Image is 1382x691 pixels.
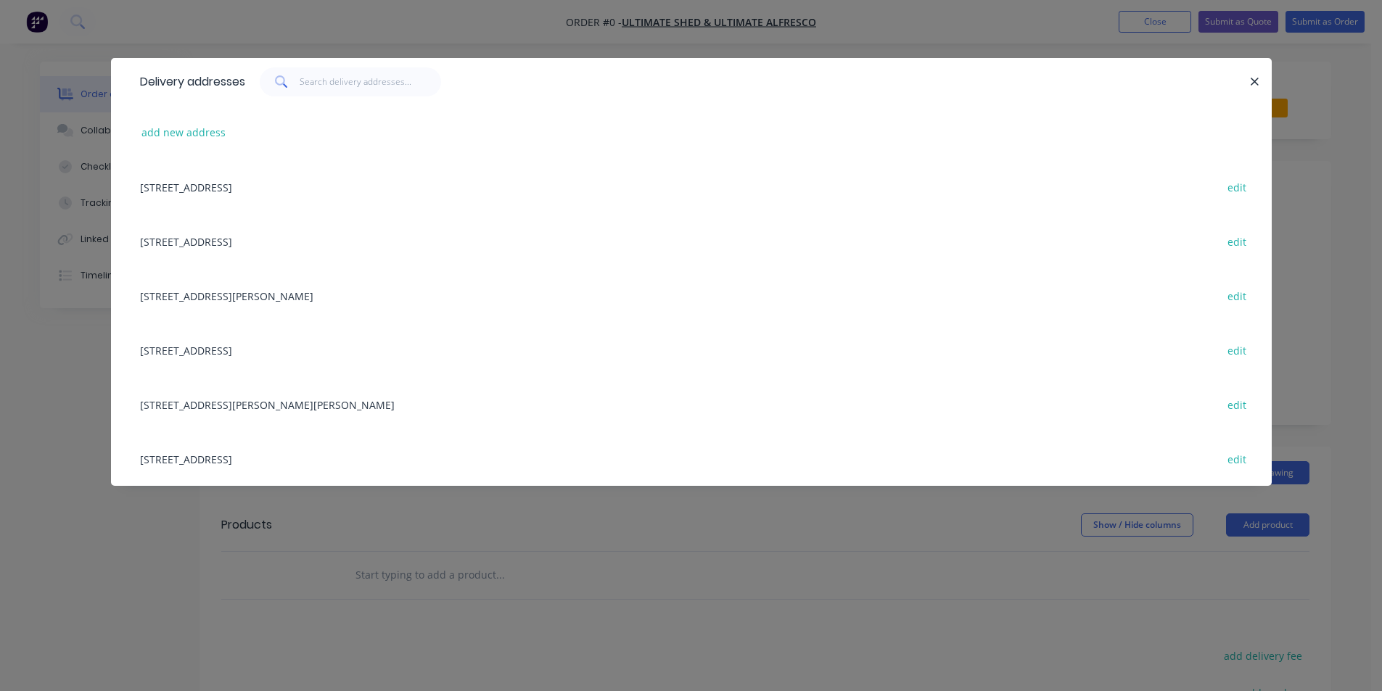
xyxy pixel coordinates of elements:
div: Delivery addresses [133,59,245,105]
div: [STREET_ADDRESS] [133,214,1250,268]
input: Search delivery addresses... [300,67,441,96]
button: edit [1220,340,1254,360]
div: [STREET_ADDRESS] [133,160,1250,214]
button: add new address [134,123,234,142]
div: [STREET_ADDRESS][PERSON_NAME][PERSON_NAME] [133,377,1250,431]
div: [STREET_ADDRESS] [133,323,1250,377]
button: edit [1220,286,1254,305]
button: edit [1220,449,1254,468]
div: [STREET_ADDRESS] [133,431,1250,486]
button: edit [1220,394,1254,414]
button: edit [1220,231,1254,251]
button: edit [1220,177,1254,196]
div: [STREET_ADDRESS][PERSON_NAME] [133,268,1250,323]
